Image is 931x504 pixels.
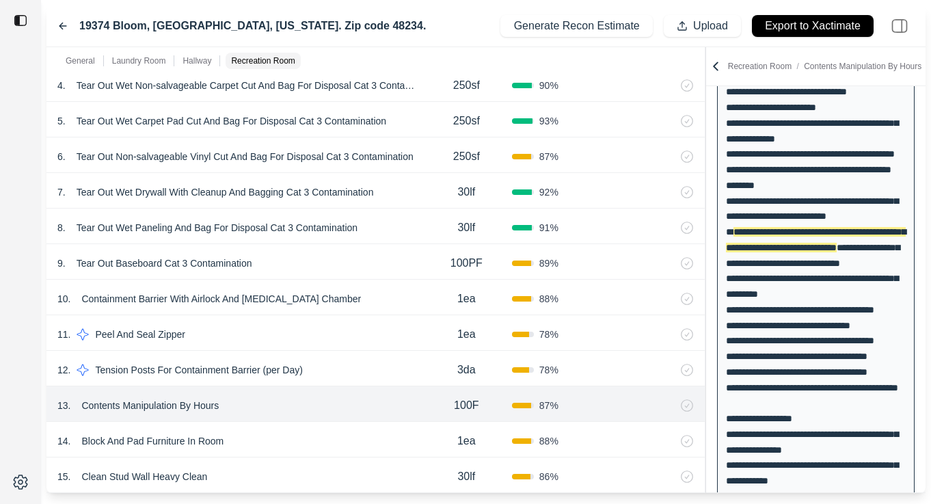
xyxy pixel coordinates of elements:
[14,14,27,27] img: toggle sidebar
[457,468,475,485] p: 30lf
[76,467,213,486] p: Clean Stud Wall Heavy Clean
[183,55,211,66] p: Hallway
[57,185,66,199] p: 7 .
[71,254,258,273] p: Tear Out Baseboard Cat 3 Contamination
[112,55,166,66] p: Laundry Room
[539,399,558,412] span: 87 %
[539,221,558,235] span: 91 %
[539,328,558,341] span: 78 %
[76,289,366,308] p: Containment Barrier With Airlock And [MEDICAL_DATA] Chamber
[71,111,392,131] p: Tear Out Wet Carpet Pad Cut And Bag For Disposal Cat 3 Contamination
[457,220,475,236] p: 30lf
[57,292,70,306] p: 10 .
[57,79,66,92] p: 4 .
[765,18,861,34] p: Export to Xactimate
[752,15,874,37] button: Export to Xactimate
[457,326,476,343] p: 1ea
[76,396,224,415] p: Contents Manipulation By Hours
[66,55,95,66] p: General
[76,432,229,451] p: Block And Pad Furniture In Room
[539,114,558,128] span: 93 %
[57,399,70,412] p: 13 .
[539,363,558,377] span: 78 %
[457,433,476,449] p: 1ea
[728,61,922,72] p: Recreation Room
[539,79,558,92] span: 90 %
[450,255,483,271] p: 100PF
[453,77,480,94] p: 250sf
[457,184,475,200] p: 30lf
[57,114,66,128] p: 5 .
[539,185,558,199] span: 92 %
[79,18,426,34] label: 19374 Bloom, [GEOGRAPHIC_DATA], [US_STATE]. Zip code 48234.
[539,256,558,270] span: 89 %
[71,183,379,202] p: Tear Out Wet Drywall With Cleanup And Bagging Cat 3 Contamination
[539,434,558,448] span: 88 %
[804,62,921,71] span: Contents Manipulation By Hours
[454,397,478,414] p: 100F
[71,147,419,166] p: Tear Out Non-salvageable Vinyl Cut And Bag For Disposal Cat 3 Contamination
[457,362,476,378] p: 3da
[90,325,191,344] p: Peel And Seal Zipper
[71,218,363,237] p: Tear Out Wet Paneling And Bag For Disposal Cat 3 Contamination
[453,148,480,165] p: 250sf
[453,113,480,129] p: 250sf
[539,292,558,306] span: 88 %
[57,363,70,377] p: 12 .
[500,15,652,37] button: Generate Recon Estimate
[90,360,308,380] p: Tension Posts For Containment Barrier (per Day)
[693,18,728,34] p: Upload
[514,18,640,34] p: Generate Recon Estimate
[71,76,421,95] p: Tear Out Wet Non-salvageable Carpet Cut And Bag For Disposal Cat 3 Contamination
[885,11,915,41] img: right-panel.svg
[57,328,70,341] p: 11 .
[539,150,558,163] span: 87 %
[57,470,70,483] p: 15 .
[231,55,295,66] p: Recreation Room
[57,221,66,235] p: 8 .
[457,291,476,307] p: 1ea
[57,434,70,448] p: 14 .
[664,15,741,37] button: Upload
[57,256,66,270] p: 9 .
[792,62,804,71] span: /
[57,150,66,163] p: 6 .
[539,470,558,483] span: 86 %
